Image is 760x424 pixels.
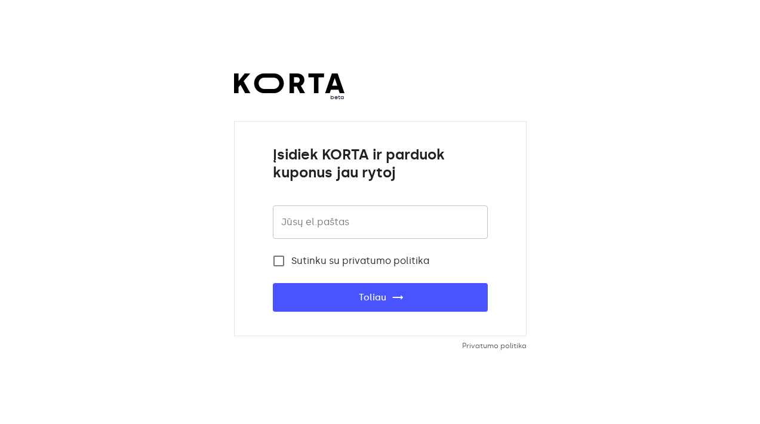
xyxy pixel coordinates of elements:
[234,93,344,102] span: beta
[291,254,429,268] span: Sutinku su privatumo politika
[462,342,527,350] a: Privatumo politika
[391,291,404,304] span: trending_flat
[273,146,488,182] h1: Įsidiek KORTA ir parduok kuponus jau rytoj
[292,290,469,305] span: Toliau
[234,73,344,93] img: Korta
[234,73,344,102] a: beta
[273,283,488,312] button: Toliau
